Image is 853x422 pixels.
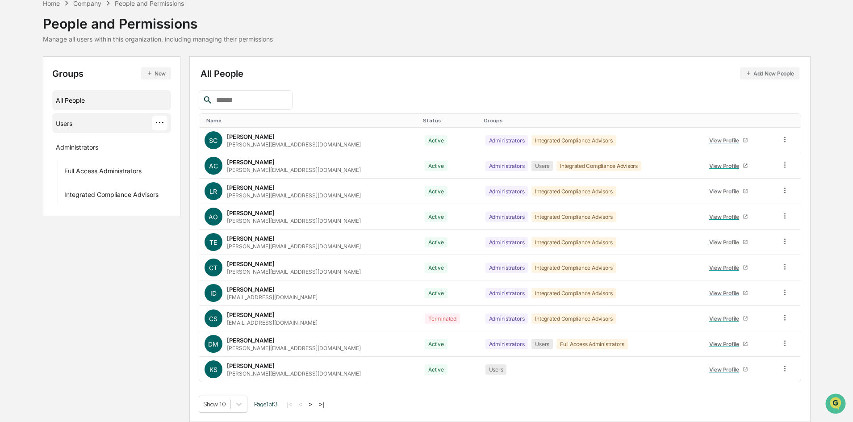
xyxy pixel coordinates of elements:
div: View Profile [709,239,743,246]
div: Active [425,186,447,196]
div: [PERSON_NAME][EMAIL_ADDRESS][DOMAIN_NAME] [227,345,361,351]
span: KS [209,366,217,373]
div: [PERSON_NAME] [227,133,275,140]
div: Integrated Compliance Advisors [531,237,616,247]
div: [PERSON_NAME] [227,159,275,166]
span: CT [209,264,217,272]
div: View Profile [709,264,743,271]
span: AO [209,213,218,221]
div: [PERSON_NAME] [227,209,275,217]
div: Toggle SortBy [782,117,797,124]
div: Administrators [485,135,528,146]
div: Toggle SortBy [703,117,772,124]
div: View Profile [709,137,743,144]
div: [PERSON_NAME] [227,311,275,318]
button: Add New People [740,67,799,79]
div: [PERSON_NAME] [227,286,275,293]
div: View Profile [709,290,743,297]
div: Groups [52,67,171,79]
div: [EMAIL_ADDRESS][DOMAIN_NAME] [227,294,318,301]
div: Terminated [425,313,460,324]
div: [PERSON_NAME][EMAIL_ADDRESS][DOMAIN_NAME] [227,167,361,173]
div: Active [425,135,447,146]
div: Users [531,339,553,349]
div: View Profile [709,188,743,195]
a: 🖐️Preclearance [5,109,61,125]
a: View Profile [705,159,752,173]
input: Clear [23,41,147,50]
div: Administrators [485,339,528,349]
div: Toggle SortBy [484,117,697,124]
div: [PERSON_NAME] [227,260,275,267]
div: [PERSON_NAME][EMAIL_ADDRESS][DOMAIN_NAME] [227,243,361,250]
div: We're available if you need us! [30,77,113,84]
div: Manage all users within this organization, including managing their permissions [43,35,273,43]
div: Administrators [485,288,528,298]
div: Active [425,161,447,171]
div: Administrators [485,161,528,171]
a: 🔎Data Lookup [5,126,60,142]
a: View Profile [705,286,752,300]
span: Pylon [89,151,108,158]
div: [PERSON_NAME] [227,362,275,369]
div: ··· [152,116,167,130]
div: Administrators [485,212,528,222]
div: Users [56,120,72,130]
div: Administrators [485,313,528,324]
button: >| [316,401,326,408]
span: DM [208,340,218,348]
span: Page 1 of 3 [254,401,278,408]
span: LR [209,188,217,195]
div: [PERSON_NAME][EMAIL_ADDRESS][DOMAIN_NAME] [227,370,361,377]
div: Toggle SortBy [206,117,416,124]
div: 🗄️ [65,113,72,121]
div: Integrated Compliance Advisors [556,161,641,171]
div: Administrators [56,143,98,154]
button: |< [284,401,295,408]
img: 1746055101610-c473b297-6a78-478c-a979-82029cc54cd1 [9,68,25,84]
button: Start new chat [152,71,163,82]
div: Start new chat [30,68,146,77]
div: Users [485,364,507,375]
button: > [306,401,315,408]
div: Administrators [485,237,528,247]
a: View Profile [705,312,752,326]
span: AC [209,162,218,170]
div: Active [425,339,447,349]
div: [EMAIL_ADDRESS][DOMAIN_NAME] [227,319,318,326]
div: [PERSON_NAME] [227,235,275,242]
div: All People [56,93,168,108]
span: Data Lookup [18,130,56,138]
span: SC [209,137,217,144]
div: Administrators [485,263,528,273]
a: View Profile [705,210,752,224]
div: Full Access Administrators [64,167,142,178]
div: Active [425,212,447,222]
div: Integrated Compliance Advisors [531,212,616,222]
div: Integrated Compliance Advisors [531,186,616,196]
a: View Profile [705,134,752,147]
div: [PERSON_NAME][EMAIL_ADDRESS][DOMAIN_NAME] [227,192,361,199]
div: People and Permissions [43,8,273,32]
div: View Profile [709,315,743,322]
div: View Profile [709,163,743,169]
div: [PERSON_NAME] [227,337,275,344]
div: Integrated Compliance Advisors [64,191,159,201]
p: How can we help? [9,19,163,33]
a: View Profile [705,261,752,275]
span: Preclearance [18,113,58,121]
div: Administrators [485,186,528,196]
a: View Profile [705,337,752,351]
button: < [296,401,305,408]
div: Integrated Compliance Advisors [531,288,616,298]
div: All People [201,67,799,79]
div: Full Access Administrators [556,339,628,349]
span: TE [209,238,217,246]
div: 🖐️ [9,113,16,121]
div: Toggle SortBy [423,117,476,124]
div: Active [425,263,447,273]
a: View Profile [705,184,752,198]
span: Attestations [74,113,111,121]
